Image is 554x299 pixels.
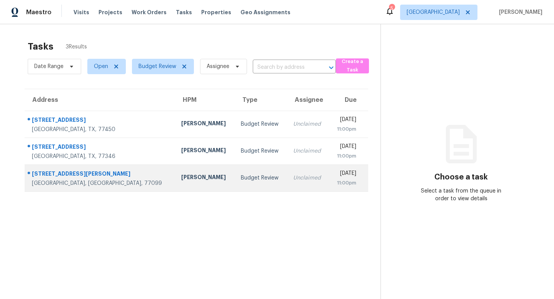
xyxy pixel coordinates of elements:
[201,8,231,16] span: Properties
[94,63,108,70] span: Open
[335,143,356,152] div: [DATE]
[496,8,542,16] span: [PERSON_NAME]
[329,89,368,111] th: Due
[66,43,87,51] span: 3 Results
[340,57,365,75] span: Create a Task
[241,174,281,182] div: Budget Review
[389,5,394,12] div: 5
[293,174,323,182] div: Unclaimed
[240,8,290,16] span: Geo Assignments
[32,143,169,153] div: [STREET_ADDRESS]
[175,89,235,111] th: HPM
[26,8,52,16] span: Maestro
[181,146,229,156] div: [PERSON_NAME]
[335,152,356,160] div: 11:00pm
[421,187,501,203] div: Select a task from the queue in order to view details
[176,10,192,15] span: Tasks
[326,62,337,73] button: Open
[335,169,356,179] div: [DATE]
[32,170,169,179] div: [STREET_ADDRESS][PERSON_NAME]
[235,89,287,111] th: Type
[336,58,369,73] button: Create a Task
[73,8,89,16] span: Visits
[241,120,281,128] div: Budget Review
[253,61,314,73] input: Search by address
[207,63,229,70] span: Assignee
[287,89,329,111] th: Assignee
[98,8,122,16] span: Projects
[32,153,169,160] div: [GEOGRAPHIC_DATA], TX, 77346
[293,147,323,155] div: Unclaimed
[28,43,53,50] h2: Tasks
[181,173,229,183] div: [PERSON_NAME]
[335,125,356,133] div: 11:00pm
[181,120,229,129] div: [PERSON_NAME]
[32,116,169,126] div: [STREET_ADDRESS]
[241,147,281,155] div: Budget Review
[32,179,169,187] div: [GEOGRAPHIC_DATA], [GEOGRAPHIC_DATA], 77099
[293,120,323,128] div: Unclaimed
[132,8,167,16] span: Work Orders
[407,8,460,16] span: [GEOGRAPHIC_DATA]
[335,116,356,125] div: [DATE]
[32,126,169,133] div: [GEOGRAPHIC_DATA], TX, 77450
[25,89,175,111] th: Address
[335,179,356,187] div: 11:00pm
[34,63,63,70] span: Date Range
[434,173,488,181] h3: Choose a task
[138,63,176,70] span: Budget Review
